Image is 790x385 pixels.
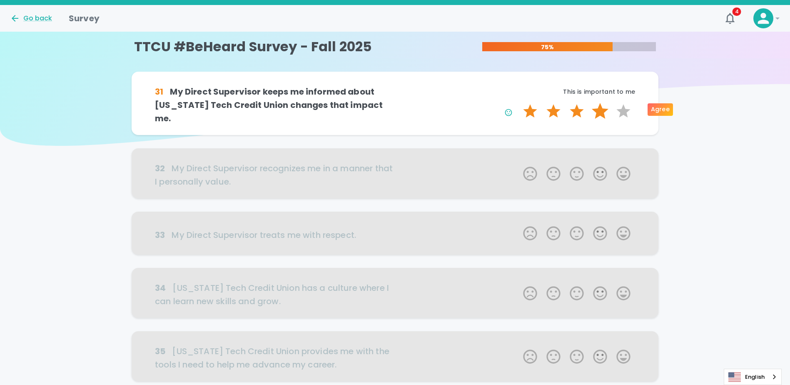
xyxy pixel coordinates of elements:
span: 4 [733,7,741,16]
h4: TTCU #BeHeard Survey - Fall 2025 [134,38,372,55]
div: Agree [648,103,673,116]
p: 75% [482,43,613,51]
div: 31 [155,85,163,98]
a: English [724,369,781,385]
h1: Survey [69,12,100,25]
div: Language [724,369,782,385]
aside: Language selected: English [724,369,782,385]
button: 4 [720,8,740,28]
p: This is important to me [395,87,635,96]
button: Go back [10,13,52,23]
h6: My Direct Supervisor keeps me informed about [US_STATE] Tech Credit Union changes that impact me. [155,85,395,125]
